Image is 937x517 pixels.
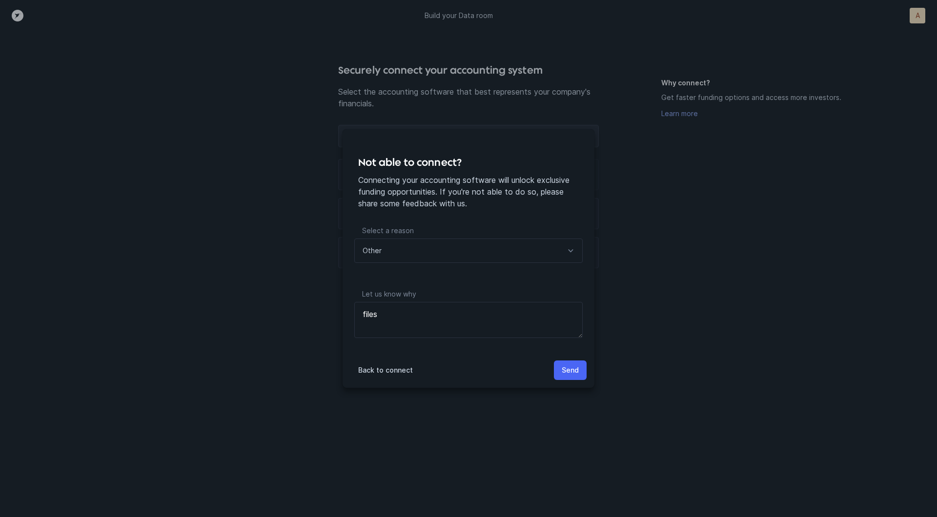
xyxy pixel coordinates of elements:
[354,288,583,302] p: Let us know why
[358,155,579,170] h4: Not able to connect?
[554,360,587,380] button: Send
[354,225,583,239] p: Select a reason
[358,364,413,376] p: Back to connect
[358,174,579,209] p: Connecting your accounting software will unlock exclusive funding opportunities. If you're not ab...
[562,364,579,376] p: Send
[350,360,421,380] button: Back to connect
[363,245,382,257] p: Other
[354,302,583,338] textarea: files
